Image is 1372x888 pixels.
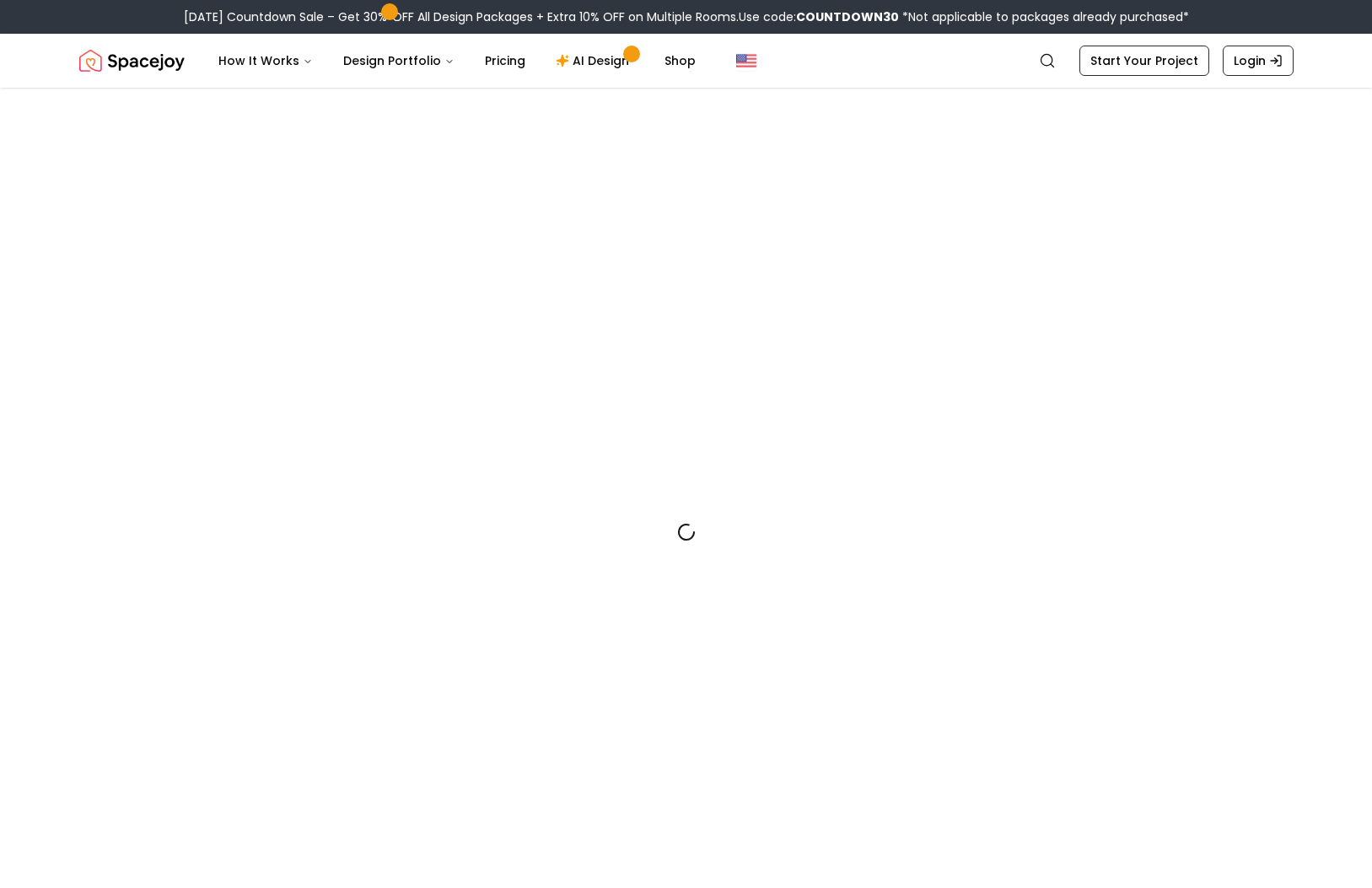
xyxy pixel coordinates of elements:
button: How It Works [205,44,326,78]
a: Shop [651,44,709,78]
nav: Main [205,44,709,78]
nav: Global [79,34,1294,88]
a: AI Design [542,44,648,78]
img: Spacejoy Logo [79,44,185,78]
a: Spacejoy [79,44,185,78]
span: *Not applicable to packages already purchased* [899,8,1189,25]
span: Use code: [739,8,899,25]
img: United States [736,51,756,71]
button: Design Portfolio [330,44,468,78]
a: Start Your Project [1079,46,1209,76]
b: COUNTDOWN30 [796,8,899,25]
div: [DATE] Countdown Sale – Get 30% OFF All Design Packages + Extra 10% OFF on Multiple Rooms. [184,8,1189,25]
a: Login [1223,46,1294,76]
a: Pricing [471,44,539,78]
